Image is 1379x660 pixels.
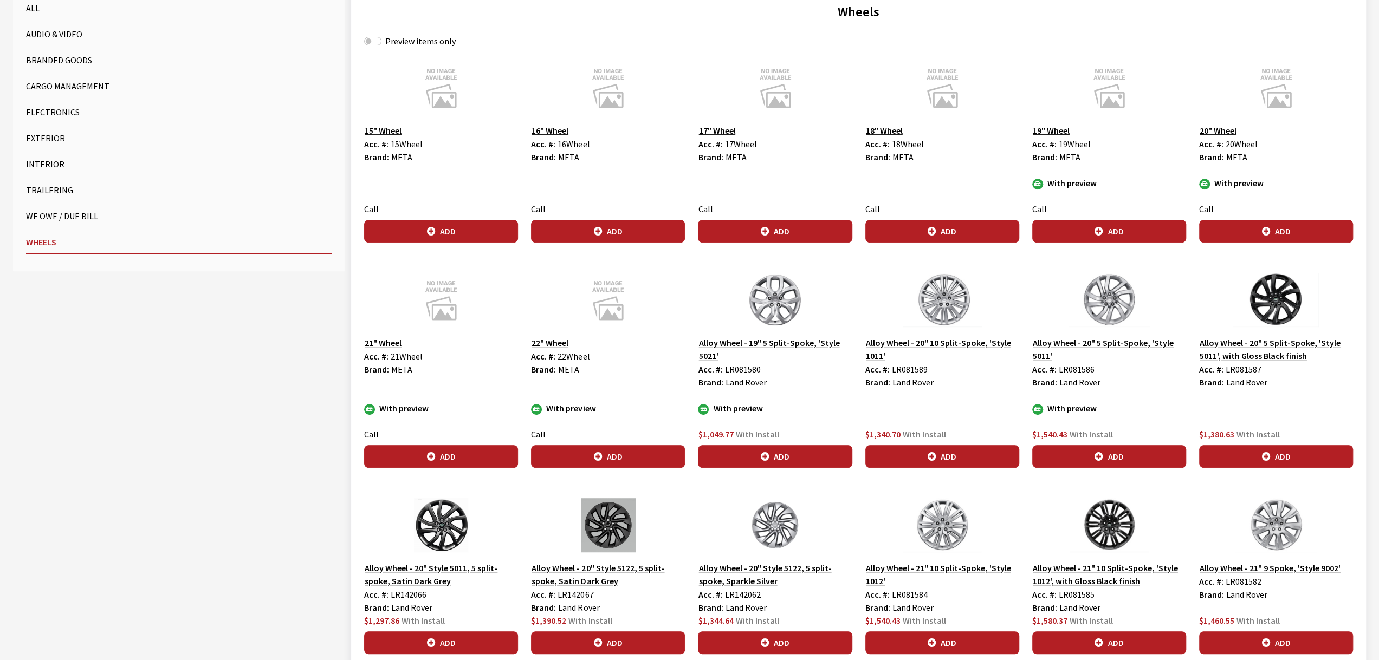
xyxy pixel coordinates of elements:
label: Acc. #: [1032,588,1057,601]
label: Acc. #: [865,588,890,601]
label: Brand: [1199,376,1224,389]
img: Image for Alloy Wheel - 20&quot; 5 Split-Spoke, &#39;Style 5011&#39; [1032,273,1186,327]
span: 16Wheel [558,139,590,149]
label: Brand: [865,601,890,614]
label: Call [364,202,379,215]
div: With preview [698,402,852,415]
label: Call [531,428,546,441]
span: META [725,152,746,162]
img: Image for 18&quot; Wheel [865,61,1019,115]
button: Alloy Wheel - 20" 5 Split-Spoke, 'Style 5011' [1032,336,1186,363]
label: Brand: [364,151,389,164]
button: Add [364,631,518,654]
button: Add [1199,631,1353,654]
span: $1,540.43 [865,615,901,626]
button: Alloy Wheel - 21" 10 Split-Spoke, 'Style 1012' [865,561,1019,588]
span: $1,580.37 [1032,615,1067,626]
span: META [1226,152,1247,162]
button: 16" Wheel [531,123,569,138]
button: Alloy Wheel - 20" 10 Split-Spoke, 'Style 1011' [865,336,1019,363]
button: We Owe / Due Bill [26,205,332,227]
button: Add [698,220,852,243]
button: 15" Wheel [364,123,402,138]
label: Acc. #: [1199,363,1223,376]
label: Acc. #: [1199,138,1223,151]
img: Image for Alloy Wheel - 20&quot; Style 5122, 5 split-spoke, Satin Dark Grey [531,498,685,552]
button: Alloy Wheel - 20" Style 5122, 5 split-spoke, Sparkle Silver [698,561,852,588]
button: Add [1032,220,1186,243]
label: Acc. #: [531,350,555,363]
button: Alloy Wheel - 20" Style 5122, 5 split-spoke, Satin Dark Grey [531,561,685,588]
span: 15Wheel [391,139,423,149]
img: Image for Alloy Wheel - 20&quot; 5 Split-Spoke, &#39;Style 5011&#39;, with Gloss Black finish [1199,273,1353,327]
span: LR142062 [724,589,760,600]
img: Image for 21&quot; Wheel [364,273,518,327]
button: Add [531,631,685,654]
img: Image for Alloy Wheel - 21&quot; 10 Split-Spoke, &#39;Style 1012&#39;, with Gloss Black finish [1032,498,1186,552]
label: Acc. #: [698,588,722,601]
button: 21" Wheel [364,336,402,350]
label: Brand: [531,601,556,614]
span: $1,049.77 [698,429,733,440]
label: Call [865,202,880,215]
div: With preview [531,402,685,415]
label: Brand: [698,376,723,389]
button: 22" Wheel [531,336,569,350]
span: 19Wheel [1059,139,1091,149]
div: With preview [1032,402,1186,415]
button: Cargo Management [26,75,332,97]
div: With preview [1032,177,1186,189]
span: $1,340.70 [865,429,901,440]
span: $1,380.63 [1199,429,1234,440]
button: Branded Goods [26,49,332,71]
span: Land Rover [558,602,599,613]
label: Brand: [698,151,723,164]
span: 22Wheel [558,351,590,362]
button: Interior [26,153,332,175]
span: LR081582 [1226,576,1261,587]
h2: Wheels [364,2,1353,22]
button: Alloy Wheel - 19" 5 Split-Spoke, 'Style 5021' [698,336,852,363]
label: Acc. #: [364,138,389,151]
span: $1,460.55 [1199,615,1234,626]
label: Brand: [1032,151,1057,164]
button: Add [865,631,1019,654]
label: Acc. #: [364,350,389,363]
span: With Install [1236,429,1280,440]
button: Electronics [26,101,332,123]
button: Wheels [26,231,332,254]
span: 20Wheel [1226,139,1258,149]
span: $1,540.43 [1032,429,1067,440]
button: 20" Wheel [1199,123,1237,138]
label: Brand: [1199,588,1224,601]
span: With Install [402,615,445,626]
label: Call [1199,202,1214,215]
label: Brand: [1199,151,1224,164]
div: With preview [1199,177,1353,189]
label: Acc. #: [698,138,722,151]
button: Add [531,220,685,243]
span: $1,344.64 [698,615,733,626]
span: With Install [903,429,946,440]
span: Land Rover [1059,602,1100,613]
button: 18" Wheel [865,123,903,138]
span: With Install [735,615,779,626]
span: META [892,152,914,162]
label: Brand: [531,151,556,164]
span: 17Wheel [724,139,756,149]
label: Acc. #: [865,363,890,376]
label: Acc. #: [531,138,555,151]
span: With Install [568,615,612,626]
label: Brand: [364,601,389,614]
label: Acc. #: [364,588,389,601]
span: With Install [1070,615,1113,626]
span: Land Rover [725,602,766,613]
label: Acc. #: [531,588,555,601]
span: $1,297.86 [364,615,399,626]
button: 17" Wheel [698,123,736,138]
label: Brand: [865,151,890,164]
span: Land Rover [892,377,934,388]
button: Add [865,220,1019,243]
img: Image for Alloy Wheel - 21&quot; 10 Split-Spoke, &#39;Style 1012&#39; [865,498,1019,552]
button: Add [865,445,1019,468]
